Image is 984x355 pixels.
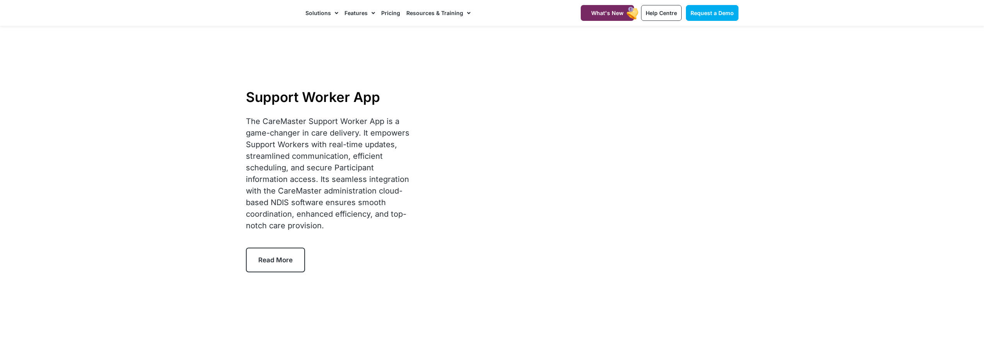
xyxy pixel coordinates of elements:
[646,10,677,16] span: Help Centre
[258,256,293,264] span: Read More
[246,116,413,231] div: The CareMaster Support Worker App is a game-changer in care delivery. It empowers Support Workers...
[691,10,734,16] span: Request a Demo
[246,89,413,105] h1: Support Worker App
[246,7,298,19] img: CareMaster Logo
[246,248,305,272] a: Read More
[641,5,682,21] a: Help Centre
[591,10,624,16] span: What's New
[686,5,738,21] a: Request a Demo
[581,5,634,21] a: What's New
